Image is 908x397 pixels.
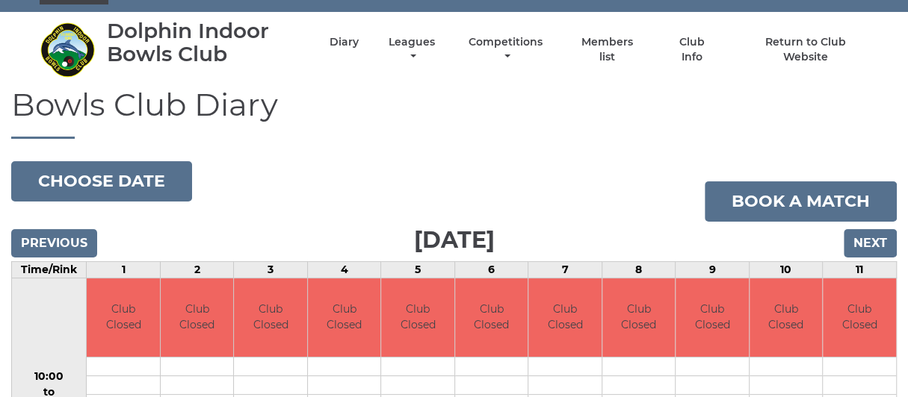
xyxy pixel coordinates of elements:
[107,19,303,66] div: Dolphin Indoor Bowls Club
[528,262,602,278] td: 7
[160,262,234,278] td: 2
[308,278,381,357] td: Club Closed
[668,35,717,64] a: Club Info
[602,278,676,357] td: Club Closed
[40,22,96,78] img: Dolphin Indoor Bowls Club
[676,278,749,357] td: Club Closed
[844,229,897,257] input: Next
[87,262,161,278] td: 1
[234,278,307,357] td: Club Closed
[381,278,454,357] td: Club Closed
[528,278,602,357] td: Club Closed
[742,35,868,64] a: Return to Club Website
[330,35,359,49] a: Diary
[87,278,160,357] td: Club Closed
[572,35,641,64] a: Members list
[161,278,234,357] td: Club Closed
[750,278,823,357] td: Club Closed
[676,262,750,278] td: 9
[602,262,676,278] td: 8
[381,262,455,278] td: 5
[705,181,897,222] a: Book a match
[454,262,528,278] td: 6
[455,278,528,357] td: Club Closed
[385,35,439,64] a: Leagues
[466,35,547,64] a: Competitions
[11,161,192,201] button: Choose date
[12,262,87,278] td: Time/Rink
[823,278,896,357] td: Club Closed
[234,262,308,278] td: 3
[11,87,897,139] h1: Bowls Club Diary
[749,262,823,278] td: 10
[307,262,381,278] td: 4
[11,229,97,257] input: Previous
[823,262,897,278] td: 11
